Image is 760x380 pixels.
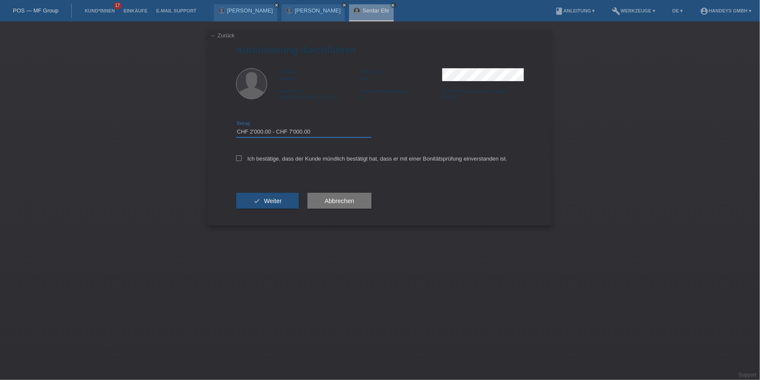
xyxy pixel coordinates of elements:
div: Efe [361,68,442,81]
label: Ich bestätige, dass der Kunde mündlich bestätigt hat, dass er mit einer Bonitätsprüfung einversta... [236,155,508,162]
a: Kund*innen [80,8,119,13]
a: account_circleHandeys GmbH ▾ [696,8,756,13]
span: Vorname [279,69,298,74]
button: check Weiter [236,193,299,209]
a: ← Zurück [210,32,234,39]
i: check [253,198,260,204]
span: Aufenthaltsbewilligung [361,88,407,94]
i: close [391,3,395,7]
span: Weiter [264,198,282,204]
span: Nachname [361,69,383,74]
span: Einreisedatum gemäss Ausweis [442,88,509,94]
a: [PERSON_NAME] [295,7,341,14]
i: book [555,7,563,15]
a: Support [739,372,757,378]
a: close [341,2,347,8]
span: Abbrechen [325,198,354,204]
a: close [274,2,280,8]
i: account_circle [700,7,708,15]
a: close [390,2,396,8]
a: E-Mail Support [152,8,201,13]
i: close [275,3,279,7]
div: B [361,88,442,100]
i: build [612,7,621,15]
span: 17 [114,2,122,9]
div: [GEOGRAPHIC_DATA] [279,88,361,100]
a: buildWerkzeuge ▾ [608,8,660,13]
a: DE ▾ [668,8,687,13]
a: POS — MF Group [13,7,58,14]
i: close [342,3,347,7]
span: Nationalität [279,88,303,94]
a: Serdar Efe [362,7,389,14]
div: Serdar [279,68,361,81]
a: Einkäufe [119,8,152,13]
button: Abbrechen [307,193,371,209]
a: [PERSON_NAME] [227,7,273,14]
h1: Autorisierung durchführen [236,45,524,55]
div: [DATE] [442,88,524,100]
a: bookAnleitung ▾ [550,8,599,13]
